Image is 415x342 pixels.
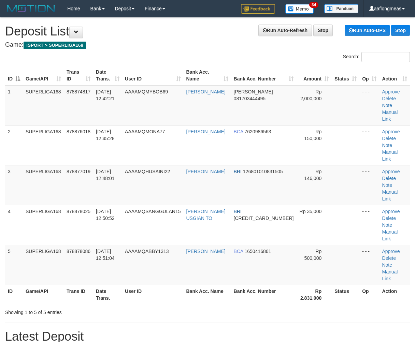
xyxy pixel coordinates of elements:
[382,229,398,241] a: Manual Link
[125,129,165,134] span: AAAAMQMONA77
[359,285,379,304] th: Op
[241,4,275,14] img: Feedback.jpg
[231,66,297,85] th: Bank Acc. Number: activate to sort column ascending
[332,66,359,85] th: Status: activate to sort column ascending
[96,89,115,101] span: [DATE] 12:42:21
[5,245,23,285] td: 5
[332,285,359,304] th: Status
[23,66,64,85] th: Game/API: activate to sort column ascending
[234,129,243,134] span: BCA
[122,66,183,85] th: User ID: activate to sort column ascending
[382,103,392,108] a: Note
[5,205,23,245] td: 4
[382,249,400,254] a: Approve
[285,4,314,14] img: Button%20Memo.svg
[186,129,226,134] a: [PERSON_NAME]
[125,249,169,254] span: AAAAMQABBY1313
[234,209,242,214] span: BRI
[5,66,23,85] th: ID: activate to sort column descending
[296,285,332,304] th: Rp 2.831.000
[67,249,90,254] span: 878878086
[93,66,122,85] th: Date Trans.: activate to sort column ascending
[345,25,390,36] a: Run Auto-DPS
[234,249,243,254] span: BCA
[67,169,90,174] span: 878877019
[382,129,400,134] a: Approve
[258,25,312,36] a: Run Auto-Refresh
[361,52,410,62] input: Search:
[245,249,271,254] span: Copy 1650416861 to clipboard
[231,285,297,304] th: Bank Acc. Number
[300,209,322,214] span: Rp 35,000
[23,205,64,245] td: SUPERLIGA168
[234,89,273,94] span: [PERSON_NAME]
[122,285,183,304] th: User ID
[313,25,333,36] a: Stop
[125,169,170,174] span: AAAAMQHUSAINI22
[186,169,226,174] a: [PERSON_NAME]
[382,143,392,148] a: Note
[300,89,321,101] span: Rp 2,000,000
[23,245,64,285] td: SUPERLIGA168
[382,109,398,122] a: Manual Link
[5,85,23,125] td: 1
[5,306,168,316] div: Showing 1 to 5 of 5 entries
[359,66,379,85] th: Op: activate to sort column ascending
[5,285,23,304] th: ID
[23,165,64,205] td: SUPERLIGA168
[96,249,115,261] span: [DATE] 12:51:04
[359,205,379,245] td: - - -
[359,125,379,165] td: - - -
[67,89,90,94] span: 878874817
[64,66,93,85] th: Trans ID: activate to sort column ascending
[379,285,410,304] th: Action
[96,129,115,141] span: [DATE] 12:45:28
[184,66,231,85] th: Bank Acc. Name: activate to sort column ascending
[359,165,379,205] td: - - -
[343,52,410,62] label: Search:
[96,169,115,181] span: [DATE] 12:48:01
[359,245,379,285] td: - - -
[125,89,168,94] span: AAAAMQMYBOB69
[184,285,231,304] th: Bank Acc. Name
[382,255,396,261] a: Delete
[24,42,86,49] span: ISPORT > SUPERLIGA168
[382,189,398,202] a: Manual Link
[243,169,283,174] span: Copy 126801010831505 to clipboard
[234,169,242,174] span: BRI
[5,3,57,14] img: MOTION_logo.png
[379,66,410,85] th: Action: activate to sort column ascending
[5,165,23,205] td: 3
[186,249,226,254] a: [PERSON_NAME]
[382,209,400,214] a: Approve
[5,125,23,165] td: 2
[382,96,396,101] a: Delete
[382,215,396,221] a: Delete
[23,285,64,304] th: Game/API
[382,169,400,174] a: Approve
[382,262,392,268] a: Note
[245,129,271,134] span: Copy 7620986563 to clipboard
[125,209,181,214] span: AAAAMQSANGGULAN15
[5,42,410,48] h4: Game:
[23,85,64,125] td: SUPERLIGA168
[359,85,379,125] td: - - -
[186,89,226,94] a: [PERSON_NAME]
[324,4,358,13] img: panduan.png
[309,2,318,8] span: 34
[93,285,122,304] th: Date Trans.
[382,269,398,281] a: Manual Link
[64,285,93,304] th: Trans ID
[23,125,64,165] td: SUPERLIGA168
[304,249,322,261] span: Rp 500,000
[304,129,322,141] span: Rp 150,000
[391,25,410,36] a: Stop
[96,209,115,221] span: [DATE] 12:50:52
[382,89,400,94] a: Approve
[186,209,226,221] a: [PERSON_NAME] USGIAN TO
[382,176,396,181] a: Delete
[234,96,266,101] span: Copy 081703444495 to clipboard
[382,136,396,141] a: Delete
[67,209,90,214] span: 878878025
[382,149,398,162] a: Manual Link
